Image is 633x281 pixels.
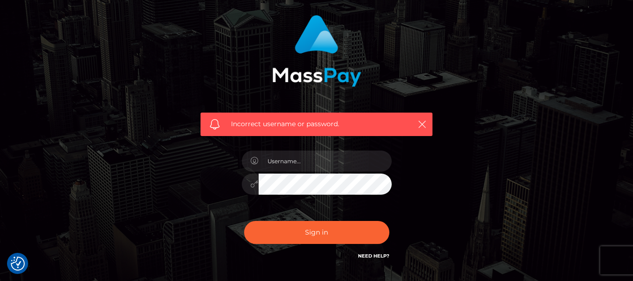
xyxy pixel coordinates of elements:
[231,119,402,129] span: Incorrect username or password.
[244,221,389,244] button: Sign in
[11,257,25,271] img: Revisit consent button
[272,15,361,87] img: MassPay Login
[11,257,25,271] button: Consent Preferences
[259,151,392,172] input: Username...
[358,253,389,259] a: Need Help?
